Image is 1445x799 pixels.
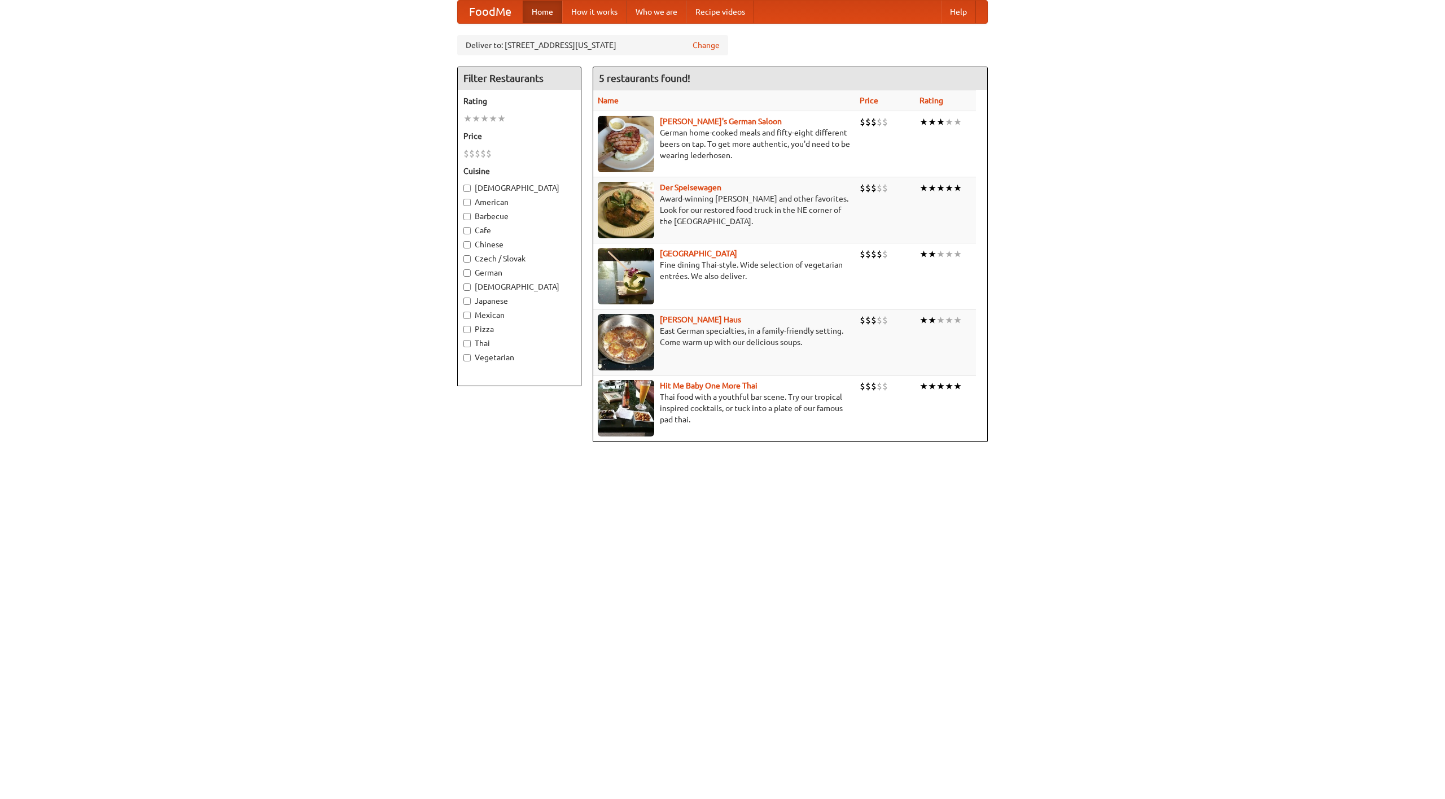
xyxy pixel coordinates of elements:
label: Thai [463,338,575,349]
li: ★ [945,182,953,194]
li: $ [882,380,888,392]
li: $ [860,380,865,392]
li: ★ [928,314,936,326]
li: ★ [919,116,928,128]
p: East German specialties, in a family-friendly setting. Come warm up with our delicious soups. [598,325,851,348]
label: Chinese [463,239,575,250]
a: [GEOGRAPHIC_DATA] [660,249,737,258]
p: German home-cooked meals and fifty-eight different beers on tap. To get more authentic, you'd nee... [598,127,851,161]
input: Vegetarian [463,354,471,361]
label: Cafe [463,225,575,236]
li: ★ [489,112,497,125]
li: ★ [945,116,953,128]
li: ★ [953,182,962,194]
li: $ [871,380,877,392]
li: $ [463,147,469,160]
li: $ [882,116,888,128]
label: Japanese [463,295,575,307]
li: $ [871,182,877,194]
input: German [463,269,471,277]
input: Chinese [463,241,471,248]
input: [DEMOGRAPHIC_DATA] [463,185,471,192]
label: Vegetarian [463,352,575,363]
li: $ [882,182,888,194]
li: $ [475,147,480,160]
li: ★ [936,116,945,128]
li: ★ [945,314,953,326]
li: $ [865,248,871,260]
a: Hit Me Baby One More Thai [660,381,757,390]
li: $ [882,248,888,260]
p: Fine dining Thai-style. Wide selection of vegetarian entrées. We also deliver. [598,259,851,282]
li: ★ [953,116,962,128]
input: Cafe [463,227,471,234]
li: ★ [497,112,506,125]
a: FoodMe [458,1,523,23]
h5: Cuisine [463,165,575,177]
li: ★ [928,380,936,392]
a: [PERSON_NAME]'s German Saloon [660,117,782,126]
li: ★ [928,182,936,194]
label: Mexican [463,309,575,321]
li: ★ [928,248,936,260]
img: babythai.jpg [598,380,654,436]
li: $ [882,314,888,326]
li: ★ [936,248,945,260]
li: $ [877,182,882,194]
input: Thai [463,340,471,347]
input: Pizza [463,326,471,333]
a: Home [523,1,562,23]
li: ★ [945,380,953,392]
a: Der Speisewagen [660,183,721,192]
input: Barbecue [463,213,471,220]
input: American [463,199,471,206]
li: ★ [919,314,928,326]
li: ★ [953,314,962,326]
label: Barbecue [463,211,575,222]
li: $ [469,147,475,160]
li: ★ [953,248,962,260]
li: ★ [919,380,928,392]
li: $ [877,314,882,326]
li: $ [871,116,877,128]
input: Czech / Slovak [463,255,471,263]
a: Change [693,40,720,51]
label: German [463,267,575,278]
li: $ [860,314,865,326]
h5: Rating [463,95,575,107]
li: ★ [928,116,936,128]
li: $ [486,147,492,160]
img: satay.jpg [598,248,654,304]
a: Price [860,96,878,105]
li: $ [871,314,877,326]
li: ★ [936,314,945,326]
li: $ [480,147,486,160]
li: $ [860,182,865,194]
li: ★ [936,380,945,392]
p: Award-winning [PERSON_NAME] and other favorites. Look for our restored food truck in the NE corne... [598,193,851,227]
li: $ [865,380,871,392]
div: Deliver to: [STREET_ADDRESS][US_STATE] [457,35,728,55]
input: Japanese [463,298,471,305]
p: Thai food with a youthful bar scene. Try our tropical inspired cocktails, or tuck into a plate of... [598,391,851,425]
a: Name [598,96,619,105]
li: $ [877,248,882,260]
input: [DEMOGRAPHIC_DATA] [463,283,471,291]
img: kohlhaus.jpg [598,314,654,370]
li: $ [865,116,871,128]
li: ★ [472,112,480,125]
li: $ [865,182,871,194]
li: ★ [953,380,962,392]
li: $ [877,116,882,128]
h5: Price [463,130,575,142]
b: [PERSON_NAME] Haus [660,315,741,324]
label: [DEMOGRAPHIC_DATA] [463,281,575,292]
label: [DEMOGRAPHIC_DATA] [463,182,575,194]
a: Help [941,1,976,23]
a: Who we are [627,1,686,23]
img: speisewagen.jpg [598,182,654,238]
